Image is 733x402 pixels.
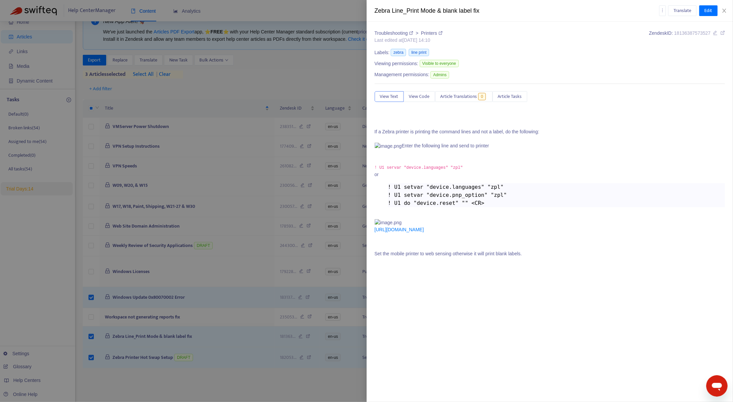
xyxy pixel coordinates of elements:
[720,8,729,14] button: Close
[375,250,725,257] p: Set the mobile printer to web sensing otherwise it will print blank labels.
[649,30,725,44] div: Zendesk ID:
[404,91,435,102] button: View Code
[660,8,665,13] span: more
[375,37,442,44] div: Last edited at [DATE] 14:10
[430,71,449,79] span: Admins
[375,71,429,78] span: Management permissions:
[699,5,718,16] button: Edit
[375,30,442,37] div: >
[674,30,711,36] span: 18136387573527
[388,183,725,207] pre: ! U1 setvar "device.languages" "zpl" ! U1 setvar "device.pnp_option" "zpl" ! U1 do "device.reset"...
[435,91,493,102] button: Article Translations0
[705,7,712,14] span: Edit
[478,93,486,100] span: 0
[409,49,429,56] span: line print
[375,60,418,67] span: Viewing permissions:
[421,30,442,36] a: Printers
[375,219,402,226] img: image.png
[440,93,477,100] span: Article Translations
[674,7,691,14] span: Translate
[706,375,728,397] iframe: Button to launch messaging window, conversation in progress
[375,165,463,170] code: ! U1 servar "device.languages" "zpl"
[375,30,415,36] a: Troubleshooting
[420,60,459,67] span: Visible to everyone
[722,8,727,13] span: close
[375,128,725,178] p: If a Zebra printer is printing the command lines and not a label, do the following: Enter the fol...
[498,93,522,100] span: Article Tasks
[375,227,424,232] a: [URL][DOMAIN_NAME]
[375,49,390,56] span: Labels:
[375,143,402,150] img: image.png
[668,5,697,16] button: Translate
[375,91,404,102] button: View Text
[380,93,398,100] span: View Text
[659,5,666,16] button: more
[493,91,527,102] button: Article Tasks
[375,6,659,15] div: Zebra Line_Print Mode & blank label fix
[391,49,406,56] span: zebra
[409,93,430,100] span: View Code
